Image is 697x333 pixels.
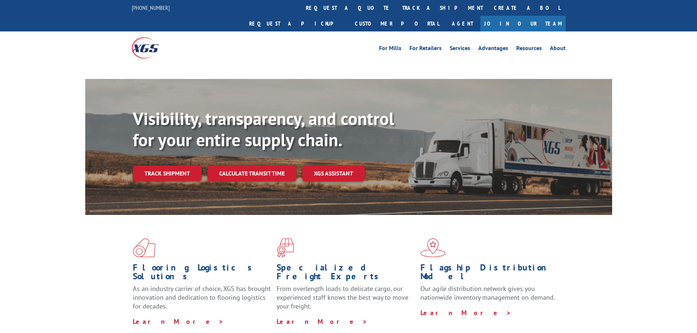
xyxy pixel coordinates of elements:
[445,16,480,31] a: Agent
[133,284,271,310] span: As an industry carrier of choice, XGS has brought innovation and dedication to flooring logistics...
[550,45,566,53] a: About
[478,45,508,53] a: Advantages
[302,166,365,181] a: XGS ASSISTANT
[379,45,401,53] a: For Mills
[132,4,170,11] a: [PHONE_NUMBER]
[244,16,349,31] a: Request a pickup
[480,16,566,31] a: Join Our Team
[349,16,445,31] a: Customer Portal
[420,284,555,302] span: Our agile distribution network gives you nationwide inventory management on demand.
[277,284,415,317] p: From overlength loads to delicate cargo, our experienced staff knows the best way to move your fr...
[277,317,368,326] a: Learn More >
[133,166,202,181] a: Track shipment
[133,263,271,284] h1: Flooring Logistics Solutions
[133,238,155,257] img: xgs-icon-total-supply-chain-intelligence-red
[133,317,224,326] a: Learn More >
[207,166,296,181] a: Calculate transit time
[450,45,470,53] a: Services
[420,238,446,257] img: xgs-icon-flagship-distribution-model-red
[420,263,559,284] h1: Flagship Distribution Model
[277,238,294,257] img: xgs-icon-focused-on-flooring-red
[409,45,442,53] a: For Retailers
[420,309,511,317] a: Learn More >
[277,263,415,284] h1: Specialized Freight Experts
[516,45,542,53] a: Resources
[133,107,394,151] b: Visibility, transparency, and control for your entire supply chain.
